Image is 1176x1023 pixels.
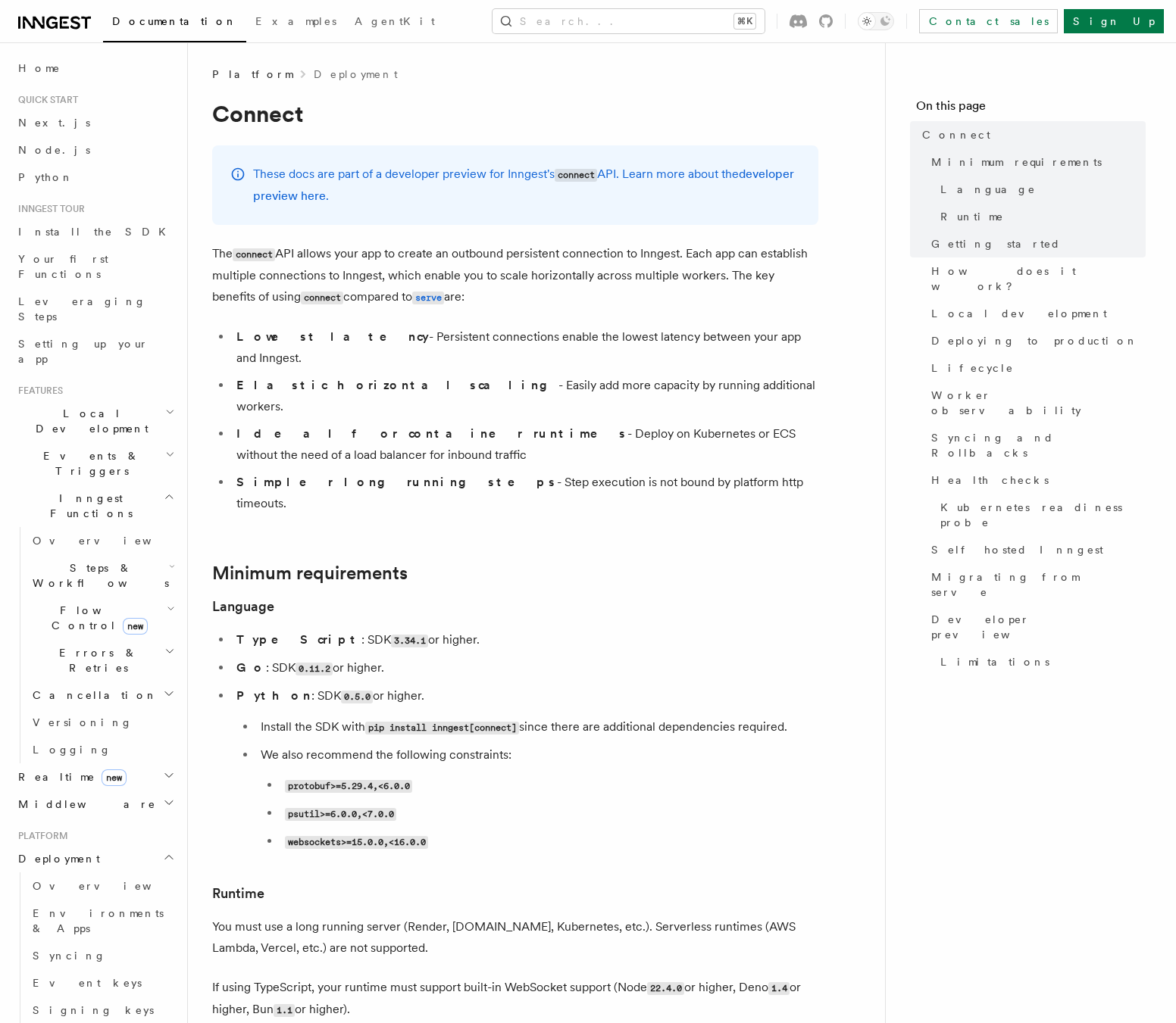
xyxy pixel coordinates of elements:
[355,15,435,27] span: AgentKit
[931,430,1146,460] span: Syncing and Rollbacks
[296,663,333,675] code: 0.11.2
[858,12,894,30] button: Toggle dark mode
[934,648,1146,675] a: Limitations
[931,306,1107,321] span: Local development
[925,148,1146,176] a: Minimum requirements
[734,14,755,29] kbd: ⌘K
[934,176,1146,203] a: Language
[33,535,189,547] span: Overview
[1064,9,1164,33] a: Sign Up
[27,603,167,633] span: Flow Control
[346,5,444,41] a: AgentKit
[18,295,146,323] span: Leveraging Steps
[212,916,818,959] p: You must use a long running server (Render, [DOMAIN_NAME], Kubernetes, etc.). Serverless runtimes...
[916,97,1146,121] h4: On this page
[12,769,127,784] span: Realtime
[27,969,178,996] a: Event keys
[27,681,178,709] button: Cancellation
[365,722,519,735] code: pip install inngest[connect]
[27,688,158,703] span: Cancellation
[27,736,178,763] a: Logging
[12,797,156,812] span: Middleware
[412,289,444,304] a: serve
[12,491,164,521] span: Inngest Functions
[33,950,106,962] span: Syncing
[27,597,178,639] button: Flow Controlnew
[27,872,178,900] a: Overview
[232,685,818,853] li: : SDK or higher.
[925,354,1146,382] a: Lifecycle
[246,5,346,41] a: Examples
[212,100,818,127] h1: Connect
[555,169,597,182] code: connect
[27,942,178,969] a: Syncing
[103,5,246,42] a: Documentation
[18,253,108,280] span: Your first Functions
[33,880,189,892] span: Overview
[301,292,343,304] code: connect
[931,360,1014,376] span: Lifecycle
[12,109,178,136] a: Next.js
[12,55,178,82] a: Home
[12,830,68,842] span: Platform
[27,639,178,681] button: Errors & Retries
[925,300,1146,327] a: Local development
[916,121,1146,148] a: Connect
[12,851,100,866] span: Deployment
[931,264,1146,294] span: How does it work?
[940,182,1036,197] span: Language
[33,907,164,934] span: Environments & Apps
[232,326,818,369] li: - Persistent connections enable the lowest latency between your app and Inngest.
[33,1004,154,1016] span: Signing keys
[12,218,178,245] a: Install the SDK
[925,230,1146,257] a: Getting started
[940,209,1004,224] span: Runtime
[12,203,85,215] span: Inngest tour
[123,618,148,635] span: new
[12,763,178,791] button: Realtimenew
[925,257,1146,300] a: How does it work?
[919,9,1058,33] a: Contact sales
[33,744,111,756] span: Logging
[232,629,818,651] li: : SDK or higher.
[18,144,90,156] span: Node.js
[212,563,408,584] a: Minimum requirements
[925,536,1146,563] a: Self hosted Inngest
[253,164,800,207] p: These docs are part of a developer preview for Inngest's API. Learn more about the .
[931,542,1103,557] span: Self hosted Inngest
[12,136,178,164] a: Node.js
[931,569,1146,600] span: Migrating from serve
[212,883,264,904] a: Runtime
[412,292,444,304] code: serve
[256,716,818,738] li: Install the SDK with since there are additional dependencies required.
[285,836,428,849] code: websockets>=15.0.0,<16.0.0
[12,330,178,373] a: Setting up your app
[27,900,178,942] a: Environments & Apps
[236,378,558,392] strong: Elastic horizontal scaling
[12,845,178,872] button: Deployment
[931,154,1102,170] span: Minimum requirements
[232,657,818,679] li: : SDK or higher.
[647,982,684,995] code: 22.4.0
[18,171,73,183] span: Python
[493,9,765,33] button: Search...⌘K
[18,117,90,129] span: Next.js
[925,466,1146,494] a: Health checks
[18,61,61,76] span: Home
[12,288,178,330] a: Leveraging Steps
[233,248,275,261] code: connect
[768,982,790,995] code: 1.4
[33,977,142,989] span: Event keys
[212,67,292,82] span: Platform
[931,612,1146,642] span: Developer preview
[12,791,178,818] button: Middleware
[12,385,63,397] span: Features
[925,606,1146,648] a: Developer preview
[112,15,237,27] span: Documentation
[922,127,990,142] span: Connect
[12,94,78,106] span: Quick start
[285,808,396,821] code: psutil>=6.0.0,<7.0.0
[27,645,164,675] span: Errors & Retries
[934,494,1146,536] a: Kubernetes readiness probe
[314,67,398,82] a: Deployment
